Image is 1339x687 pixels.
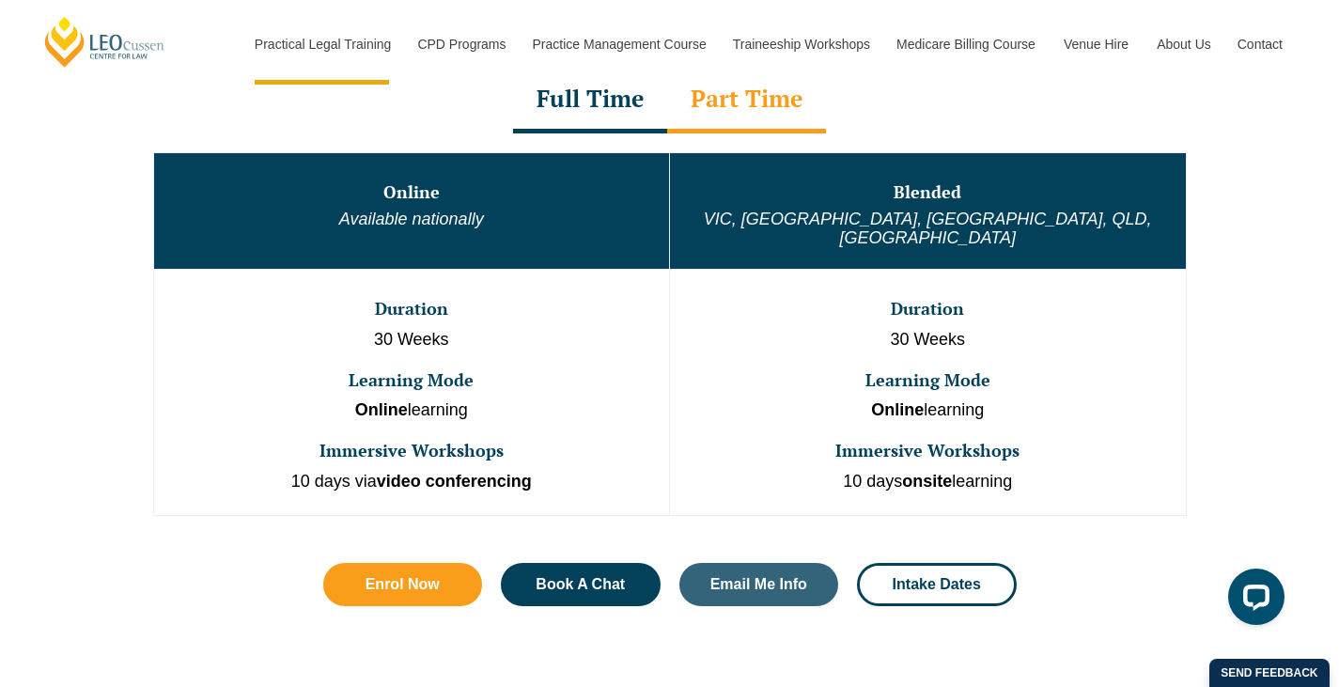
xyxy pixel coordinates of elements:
[704,210,1152,247] em: VIC, [GEOGRAPHIC_DATA], [GEOGRAPHIC_DATA], QLD, [GEOGRAPHIC_DATA]
[1223,4,1297,85] a: Contact
[156,328,668,352] p: 30 Weeks
[672,470,1184,494] p: 10 days learning
[156,371,668,390] h3: Learning Mode
[857,563,1017,606] a: Intake Dates
[667,68,826,133] div: Part Time
[156,300,668,319] h3: Duration
[893,577,981,592] span: Intake Dates
[1213,561,1292,640] iframe: LiveChat chat widget
[902,472,952,491] strong: onsite
[679,563,839,606] a: Email Me Info
[871,400,924,419] strong: Online
[672,442,1184,461] h3: Immersive Workshops
[156,470,668,494] p: 10 days via
[323,563,483,606] a: Enrol Now
[403,4,518,85] a: CPD Programs
[355,400,408,419] strong: Online
[672,328,1184,352] p: 30 Weeks
[1050,4,1143,85] a: Venue Hire
[377,472,532,491] strong: video conferencing
[672,300,1184,319] h3: Duration
[536,577,625,592] span: Book A Chat
[882,4,1050,85] a: Medicare Billing Course
[156,183,668,202] h3: Online
[672,398,1184,423] p: learning
[519,4,719,85] a: Practice Management Course
[501,563,661,606] a: Book A Chat
[672,183,1184,202] h3: Blended
[719,4,882,85] a: Traineeship Workshops
[366,577,440,592] span: Enrol Now
[156,398,668,423] p: learning
[241,4,404,85] a: Practical Legal Training
[513,68,667,133] div: Full Time
[672,371,1184,390] h3: Learning Mode
[42,15,167,69] a: [PERSON_NAME] Centre for Law
[339,210,484,228] em: Available nationally
[156,442,668,461] h3: Immersive Workshops
[710,577,807,592] span: Email Me Info
[1143,4,1223,85] a: About Us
